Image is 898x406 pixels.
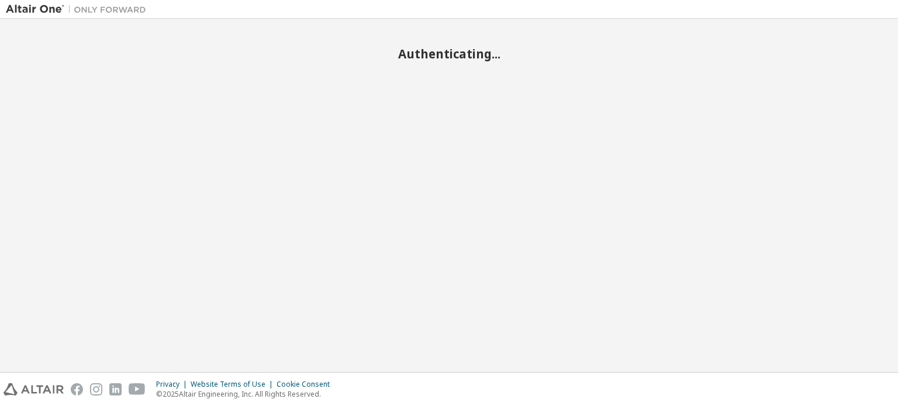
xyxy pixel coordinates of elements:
[71,383,83,395] img: facebook.svg
[156,389,337,399] p: © 2025 Altair Engineering, Inc. All Rights Reserved.
[6,46,892,61] h2: Authenticating...
[191,380,277,389] div: Website Terms of Use
[4,383,64,395] img: altair_logo.svg
[277,380,337,389] div: Cookie Consent
[109,383,122,395] img: linkedin.svg
[156,380,191,389] div: Privacy
[90,383,102,395] img: instagram.svg
[6,4,152,15] img: Altair One
[129,383,146,395] img: youtube.svg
